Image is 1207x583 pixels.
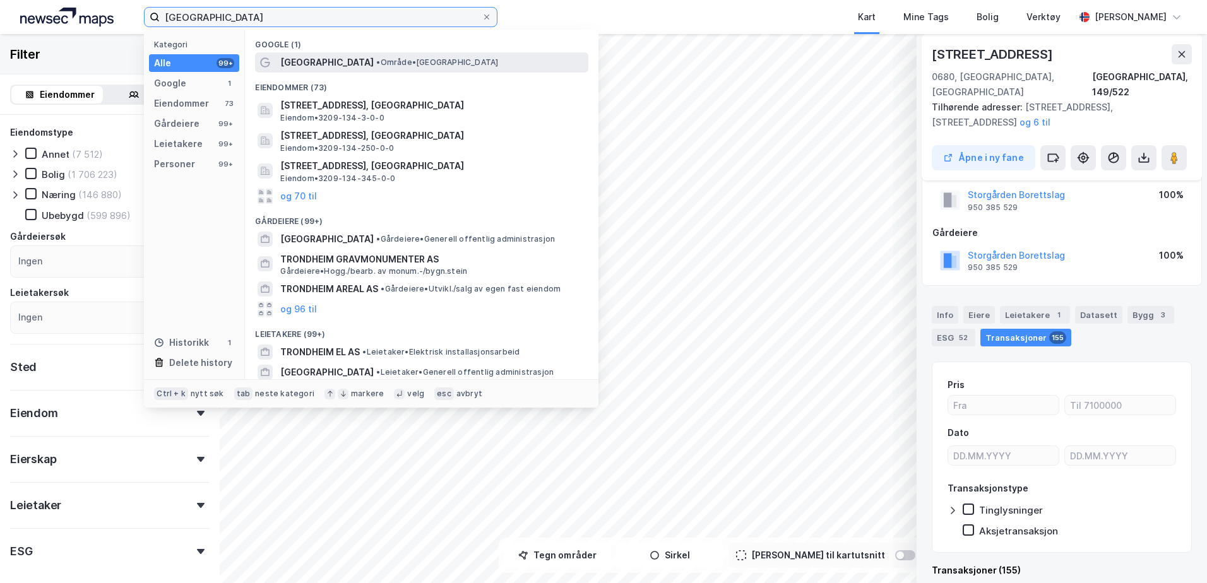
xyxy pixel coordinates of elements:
div: Ingen [18,310,42,325]
div: Tinglysninger [979,504,1043,516]
span: Eiendom • 3209-134-250-0-0 [280,143,394,153]
div: (1 706 223) [68,168,117,180]
div: Eiendommer (73) [245,73,598,95]
div: 950 385 529 [968,262,1018,273]
div: Eiendom [10,406,58,421]
span: Leietaker • Elektrisk installasjonsarbeid [362,347,520,357]
span: TRONDHEIM GRAVMONUMENTER AS [280,252,583,267]
span: [GEOGRAPHIC_DATA] [280,232,374,247]
span: • [381,284,384,293]
div: Bygg [1127,306,1174,324]
div: Kontrollprogram for chat [1144,522,1207,583]
span: Område • [GEOGRAPHIC_DATA] [376,57,498,68]
input: DD.MM.YYYY [948,446,1059,465]
div: Delete history [169,355,232,370]
div: (146 880) [78,189,122,201]
div: Gårdeiere [154,116,199,131]
div: Gårdeiersøk [10,229,66,244]
div: [PERSON_NAME] [1095,9,1167,25]
span: [GEOGRAPHIC_DATA] [280,365,374,380]
div: Bolig [977,9,999,25]
div: ESG [10,544,32,559]
div: Eiendommer [154,96,209,111]
span: [GEOGRAPHIC_DATA] [280,55,374,70]
div: [STREET_ADDRESS] [932,44,1055,64]
div: 99+ [217,159,234,169]
div: Eiere [963,306,995,324]
div: Pris [948,377,965,392]
button: og 70 til [280,189,317,204]
span: Leietaker • Generell offentlig administrasjon [376,367,554,377]
div: Filter [10,44,40,64]
div: Ubebygd [42,209,84,221]
div: Leietakere [154,136,203,151]
div: [STREET_ADDRESS], [STREET_ADDRESS] [932,100,1182,130]
div: 100% [1159,187,1184,203]
div: neste kategori [255,389,314,399]
div: [GEOGRAPHIC_DATA], 149/522 [1092,69,1192,100]
span: Gårdeiere • Hogg./bearb. av monum.-/bygn.stein [280,266,467,276]
div: Leietakere [1000,306,1070,324]
div: 73 [224,98,234,109]
div: (599 896) [86,209,131,221]
button: og 96 til [280,302,317,317]
div: Leietaker [10,498,61,513]
span: • [376,234,380,244]
div: Eierskap [10,452,56,467]
div: 1 [224,338,234,348]
span: • [376,57,380,67]
span: TRONDHEIM EL AS [280,344,360,360]
div: Google [154,76,186,91]
div: tab [234,387,253,400]
div: 52 [956,331,970,344]
div: Annet [42,148,69,160]
img: logo.a4113a55bc3d86da70a041830d287a7e.svg [20,8,114,26]
div: Leietakere (99+) [245,319,598,342]
div: 950 385 529 [968,203,1018,213]
span: [STREET_ADDRESS], [GEOGRAPHIC_DATA] [280,98,583,113]
div: Næring [42,189,76,201]
iframe: Chat Widget [1144,522,1207,583]
div: [PERSON_NAME] til kartutsnitt [751,548,885,563]
div: nytt søk [191,389,224,399]
div: Aksjetransaksjon [979,525,1058,537]
div: Eiendomstype [10,125,73,140]
div: Datasett [1075,306,1122,324]
input: Fra [948,396,1059,415]
div: esc [434,387,454,400]
div: Ctrl + k [154,387,188,400]
div: 1 [224,78,234,88]
span: Gårdeiere • Generell offentlig administrasjon [376,234,555,244]
div: Info [932,306,958,324]
div: markere [351,389,384,399]
div: Transaksjonstype [948,481,1028,496]
div: Historikk [154,335,209,350]
div: (7 512) [72,148,103,160]
button: Sirkel [616,543,723,568]
div: Gårdeiere (99+) [245,206,598,229]
span: • [362,347,366,356]
div: Transaksjoner (155) [932,563,1192,578]
div: 0680, [GEOGRAPHIC_DATA], [GEOGRAPHIC_DATA] [932,69,1092,100]
span: Eiendom • 3209-134-3-0-0 [280,113,384,123]
div: Transaksjoner [980,329,1071,346]
div: Google (1) [245,30,598,52]
div: Sted [10,360,37,375]
span: Eiendom • 3209-134-345-0-0 [280,174,395,184]
div: Alle [154,56,171,71]
input: Til 7100000 [1065,396,1175,415]
div: 99+ [217,119,234,129]
div: Gårdeiere [932,225,1191,240]
div: Ingen [18,254,42,269]
span: Tilhørende adresser: [932,102,1025,112]
div: 1 [1052,309,1065,321]
div: velg [407,389,424,399]
div: Verktøy [1026,9,1061,25]
div: Mine Tags [903,9,949,25]
span: TRONDHEIM AREAL AS [280,281,378,297]
div: Kart [858,9,876,25]
span: [STREET_ADDRESS], [GEOGRAPHIC_DATA] [280,158,583,174]
div: Kategori [154,40,239,49]
span: [STREET_ADDRESS], [GEOGRAPHIC_DATA] [280,128,583,143]
div: 99+ [217,58,234,68]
